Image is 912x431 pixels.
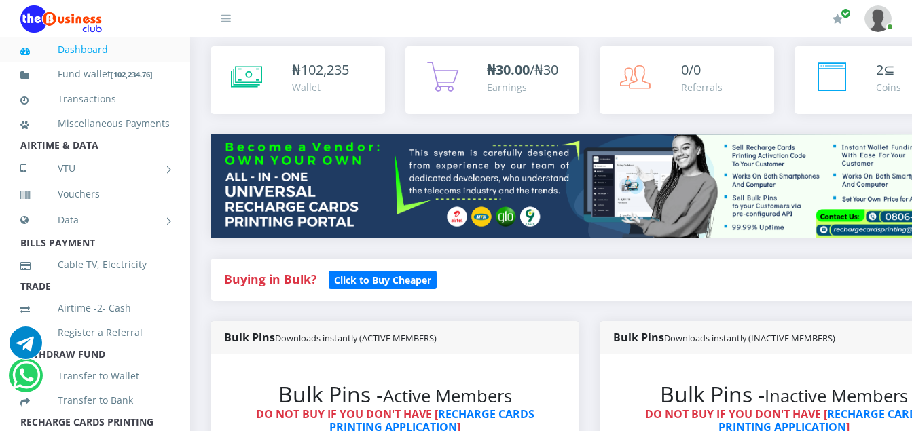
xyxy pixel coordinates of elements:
a: Chat for support [12,369,40,392]
a: Fund wallet[102,234.76] [20,58,170,90]
div: ₦ [292,60,349,80]
a: Click to Buy Cheaper [329,271,437,287]
a: Transfer to Wallet [20,360,170,392]
a: 0/0 Referrals [600,46,774,114]
strong: Buying in Bulk? [224,271,316,287]
h2: Bulk Pins - [238,381,552,407]
a: ₦30.00/₦30 Earnings [405,46,580,114]
a: Vouchers [20,179,170,210]
img: Logo [20,5,102,33]
a: Miscellaneous Payments [20,108,170,139]
a: VTU [20,151,170,185]
div: Referrals [681,80,723,94]
span: 2 [876,60,883,79]
div: Coins [876,80,901,94]
small: Downloads instantly (ACTIVE MEMBERS) [275,332,437,344]
span: 102,235 [301,60,349,79]
a: Register a Referral [20,317,170,348]
span: Renew/Upgrade Subscription [841,8,851,18]
div: ⊆ [876,60,901,80]
a: Cable TV, Electricity [20,249,170,280]
b: Click to Buy Cheaper [334,274,431,286]
strong: Bulk Pins [224,330,437,345]
small: Downloads instantly (INACTIVE MEMBERS) [664,332,835,344]
i: Renew/Upgrade Subscription [833,14,843,24]
a: Chat for support [10,337,42,359]
small: Active Members [383,384,512,408]
a: Dashboard [20,34,170,65]
img: User [864,5,892,32]
b: ₦30.00 [487,60,530,79]
strong: Bulk Pins [613,330,835,345]
small: [ ] [111,69,153,79]
a: Airtime -2- Cash [20,293,170,324]
a: Transactions [20,83,170,115]
div: Wallet [292,80,349,94]
a: Data [20,203,170,237]
small: Inactive Members [765,384,908,408]
b: 102,234.76 [113,69,150,79]
a: Transfer to Bank [20,385,170,416]
span: 0/0 [681,60,701,79]
div: Earnings [487,80,558,94]
a: ₦102,235 Wallet [211,46,385,114]
span: /₦30 [487,60,558,79]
